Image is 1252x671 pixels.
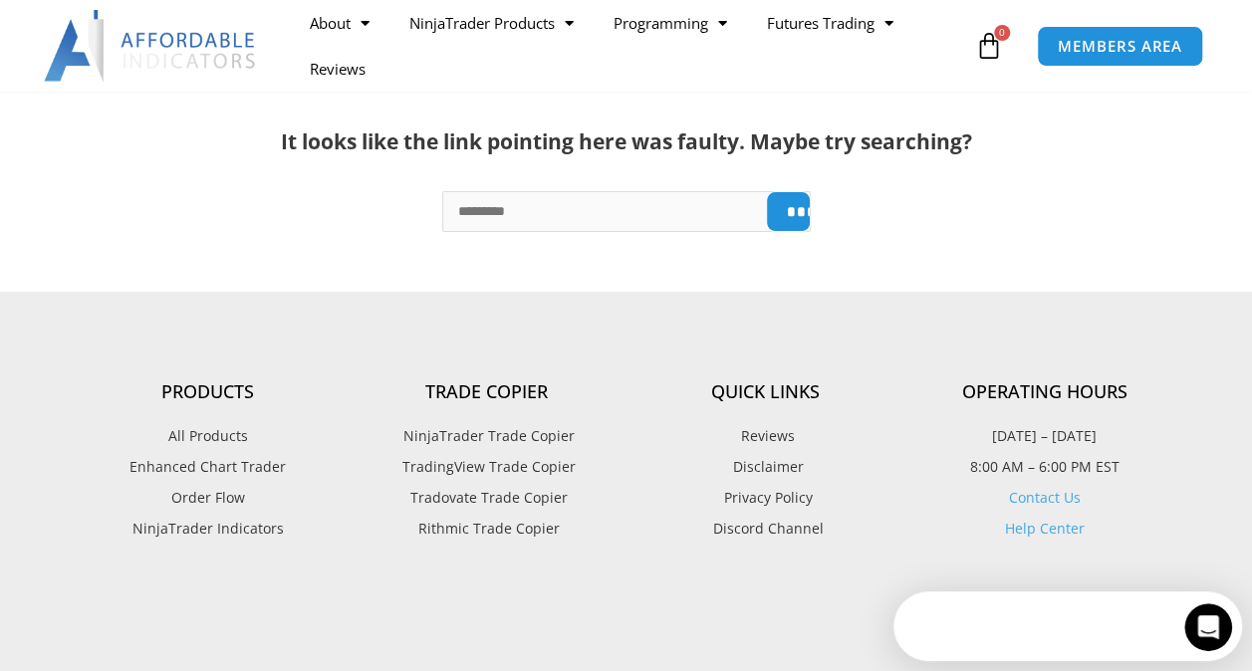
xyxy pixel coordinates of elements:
span: Disclaimer [728,454,804,480]
span: TradingView Trade Copier [397,454,576,480]
p: [DATE] – [DATE] [905,423,1184,449]
span: All Products [168,423,248,449]
h4: Trade Copier [348,381,626,403]
a: Privacy Policy [626,485,905,511]
span: Enhanced Chart Trader [129,454,286,480]
a: Discord Channel [626,516,905,542]
span: Order Flow [171,485,245,511]
a: Help Center [1005,519,1085,538]
span: 0 [994,25,1010,41]
a: All Products [69,423,348,449]
iframe: Intercom live chat [1184,603,1232,651]
a: 0 [945,17,1033,75]
a: NinjaTrader Indicators [69,516,348,542]
h4: Quick Links [626,381,905,403]
div: The team typically replies in a few hours. [21,33,309,54]
a: Reviews [290,46,385,92]
a: Rithmic Trade Copier [348,516,626,542]
h4: Operating Hours [905,381,1184,403]
a: Contact Us [1009,488,1081,507]
div: Need help? [21,17,309,33]
a: Disclaimer [626,454,905,480]
a: Tradovate Trade Copier [348,485,626,511]
span: Discord Channel [708,516,824,542]
img: LogoAI | Affordable Indicators – NinjaTrader [44,10,258,82]
p: 8:00 AM – 6:00 PM EST [905,454,1184,480]
a: Order Flow [69,485,348,511]
span: Tradovate Trade Copier [405,485,568,511]
a: Enhanced Chart Trader [69,454,348,480]
a: MEMBERS AREA [1037,26,1203,67]
span: MEMBERS AREA [1058,39,1182,54]
span: NinjaTrader Indicators [132,516,284,542]
h4: Products [69,381,348,403]
a: NinjaTrader Trade Copier [348,423,626,449]
iframe: Intercom live chat discovery launcher [893,591,1242,661]
span: Rithmic Trade Copier [413,516,560,542]
span: Reviews [736,423,795,449]
a: Reviews [626,423,905,449]
div: Open Intercom Messenger [8,8,368,63]
span: NinjaTrader Trade Copier [398,423,575,449]
a: TradingView Trade Copier [348,454,626,480]
span: Privacy Policy [719,485,813,511]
